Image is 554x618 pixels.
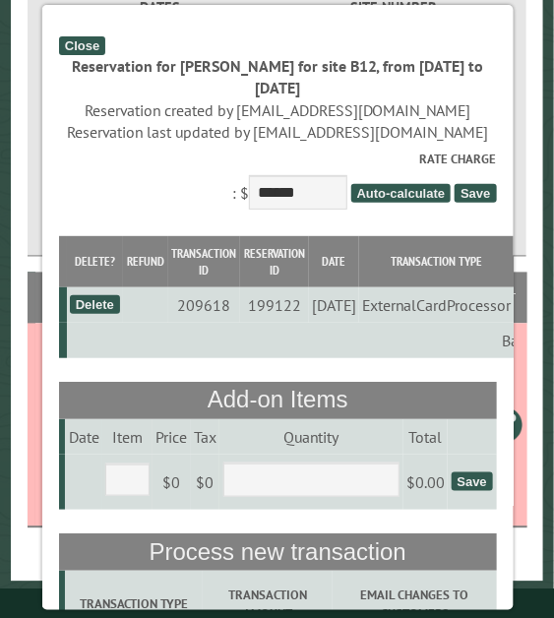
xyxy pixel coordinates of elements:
[359,287,514,323] td: ExternalCardProcessor
[152,455,190,510] td: $0
[219,419,402,455] td: Quantity
[402,419,448,455] td: Total
[68,594,199,613] label: Transaction Type
[190,419,219,455] td: Tax
[350,184,451,203] span: Auto-calculate
[308,287,358,323] td: [DATE]
[58,121,496,143] div: Reservation last updated by [EMAIL_ADDRESS][DOMAIN_NAME]
[308,236,358,287] th: Date
[101,419,152,455] td: Item
[239,287,308,323] td: 199122
[190,455,219,510] td: $0
[58,55,496,99] div: Reservation for [PERSON_NAME] for site B12, from [DATE] to [DATE]
[455,184,496,203] span: Save
[58,382,496,419] th: Add-on Items
[58,150,496,214] div: : $
[239,236,308,287] th: Reservation ID
[402,455,448,510] td: $0.00
[69,295,119,314] div: Delete
[122,236,167,287] th: Refund
[167,236,240,287] th: Transaction ID
[167,287,240,323] td: 209618
[58,99,496,121] div: Reservation created by [EMAIL_ADDRESS][DOMAIN_NAME]
[359,236,514,287] th: Transaction Type
[152,419,190,455] td: Price
[66,236,122,287] th: Delete?
[35,273,78,324] th: Site
[58,150,496,168] label: Rate Charge
[451,472,492,491] div: Save
[58,36,104,55] div: Close
[58,533,496,571] th: Process new transaction
[65,419,102,455] td: Date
